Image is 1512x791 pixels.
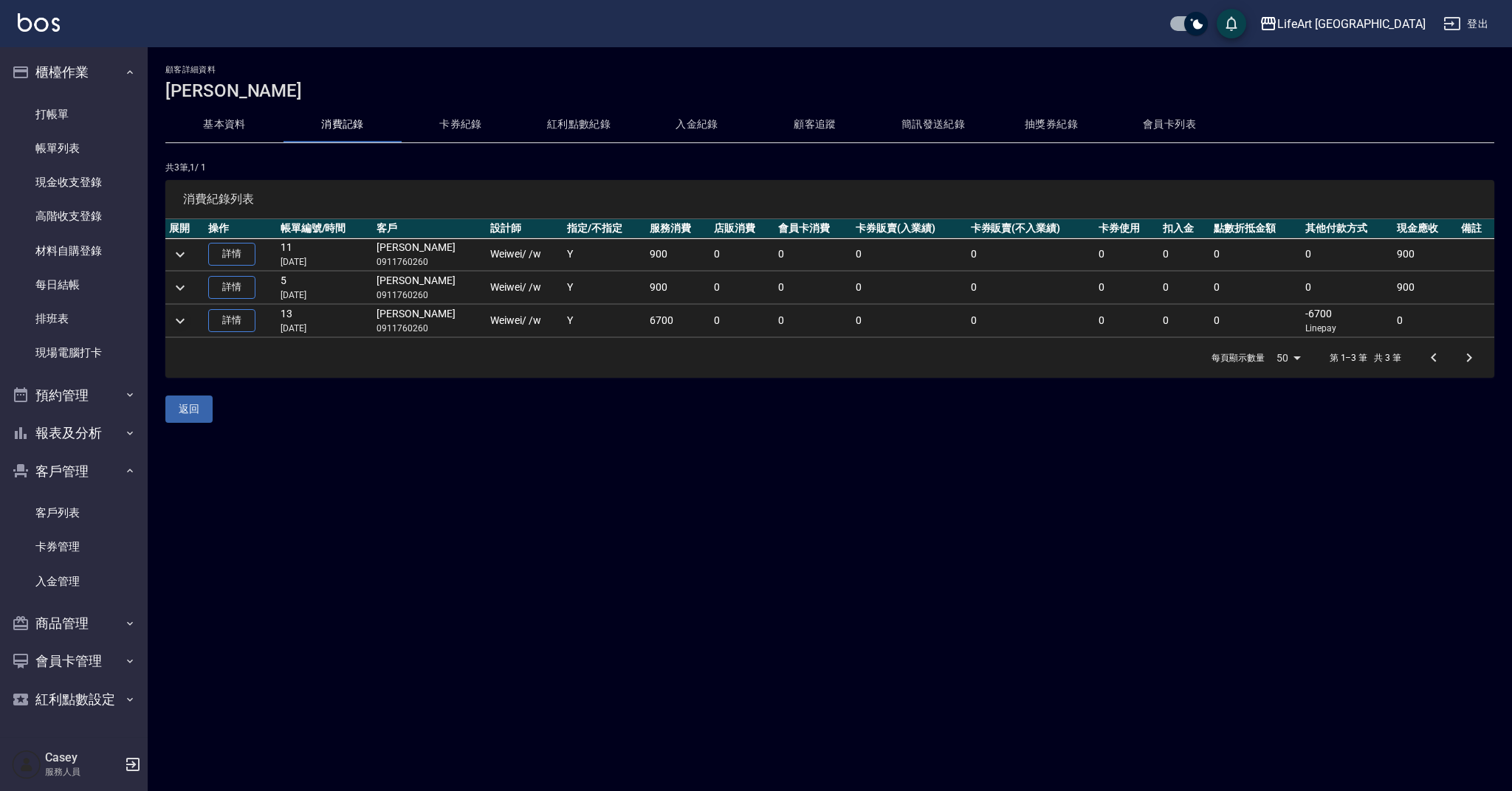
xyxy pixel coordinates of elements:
td: 0 [1095,238,1159,271]
td: Weiwei / /w [487,305,563,337]
p: 0911760260 [377,322,483,335]
td: 5 [277,272,373,304]
td: Y [563,272,646,304]
td: 900 [1393,238,1457,271]
td: 0 [967,238,1096,271]
h3: [PERSON_NAME] [165,80,1494,101]
td: 0 [1210,272,1302,304]
p: 0911760260 [377,255,483,269]
a: 卡券管理 [6,530,142,564]
a: 客戶列表 [6,496,142,530]
a: 排班表 [6,302,142,336]
th: 會員卡消費 [774,219,852,238]
th: 展開 [165,219,205,238]
td: 0 [1302,272,1393,304]
a: 詳情 [208,276,255,299]
td: 0 [710,238,774,271]
button: 返回 [165,395,213,423]
th: 卡券使用 [1095,219,1159,238]
td: 0 [774,238,852,271]
img: Logo [18,13,60,32]
h5: Casey [45,750,120,765]
a: 高階收支登錄 [6,199,142,233]
td: 6700 [646,305,710,337]
p: 0911760260 [377,289,483,302]
th: 客戶 [373,219,487,238]
th: 店販消費 [710,219,774,238]
th: 點數折抵金額 [1210,219,1302,238]
button: 紅利點數紀錄 [520,107,638,142]
button: 商品管理 [6,604,142,643]
button: 簡訊發送紀錄 [874,107,992,142]
td: 0 [774,305,852,337]
td: 0 [967,305,1096,337]
th: 設計師 [487,219,563,238]
button: save [1217,9,1246,38]
p: 服務人員 [45,765,120,778]
td: 0 [1210,238,1302,271]
td: 0 [710,305,774,337]
button: 預約管理 [6,376,142,415]
td: 0 [852,305,966,337]
th: 扣入金 [1159,219,1210,238]
h2: 顧客詳細資料 [165,65,1494,75]
td: 900 [1393,272,1457,304]
td: 0 [852,272,966,304]
button: 報表及分析 [6,414,142,452]
td: 13 [277,305,373,337]
th: 其他付款方式 [1302,219,1393,238]
button: 客戶管理 [6,452,142,491]
p: 第 1–3 筆 共 3 筆 [1330,351,1401,365]
button: 卡券紀錄 [402,107,520,142]
td: 0 [1159,305,1210,337]
td: 0 [774,272,852,304]
td: Weiwei / /w [487,238,563,271]
button: 消費記錄 [283,107,402,142]
td: 0 [1095,272,1159,304]
a: 入金管理 [6,564,142,598]
a: 詳情 [208,309,255,332]
td: 0 [852,238,966,271]
th: 帳單編號/時間 [277,219,373,238]
button: 登出 [1437,10,1494,38]
td: 11 [277,238,373,271]
td: -6700 [1302,305,1393,337]
button: 櫃檯作業 [6,53,142,91]
p: 共 3 筆, 1 / 1 [165,161,1494,174]
th: 現金應收 [1393,219,1457,238]
a: 現金收支登錄 [6,165,142,199]
td: 900 [646,272,710,304]
button: 基本資料 [165,107,283,142]
a: 現場電腦打卡 [6,336,142,370]
td: Y [563,305,646,337]
th: 指定/不指定 [563,219,646,238]
td: Weiwei / /w [487,272,563,304]
button: 會員卡管理 [6,642,142,680]
th: 卡券販賣(不入業績) [967,219,1096,238]
td: 0 [1159,238,1210,271]
button: expand row [169,310,191,332]
th: 服務消費 [646,219,710,238]
td: 0 [710,272,774,304]
td: Y [563,238,646,271]
img: Person [12,750,41,779]
th: 卡券販賣(入業績) [852,219,966,238]
th: 操作 [205,219,277,238]
td: [PERSON_NAME] [373,238,487,271]
span: 消費紀錄列表 [183,192,1477,207]
td: 0 [1302,238,1393,271]
div: 50 [1271,338,1306,378]
td: 0 [1159,272,1210,304]
button: LifeArt [GEOGRAPHIC_DATA] [1254,9,1432,39]
p: [DATE] [281,322,369,335]
a: 詳情 [208,243,255,266]
td: 0 [1210,305,1302,337]
th: 備註 [1457,219,1494,238]
td: [PERSON_NAME] [373,272,487,304]
td: 0 [1393,305,1457,337]
a: 帳單列表 [6,131,142,165]
button: expand row [169,243,191,266]
td: 0 [967,272,1096,304]
p: [DATE] [281,255,369,269]
button: 抽獎券紀錄 [992,107,1110,142]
